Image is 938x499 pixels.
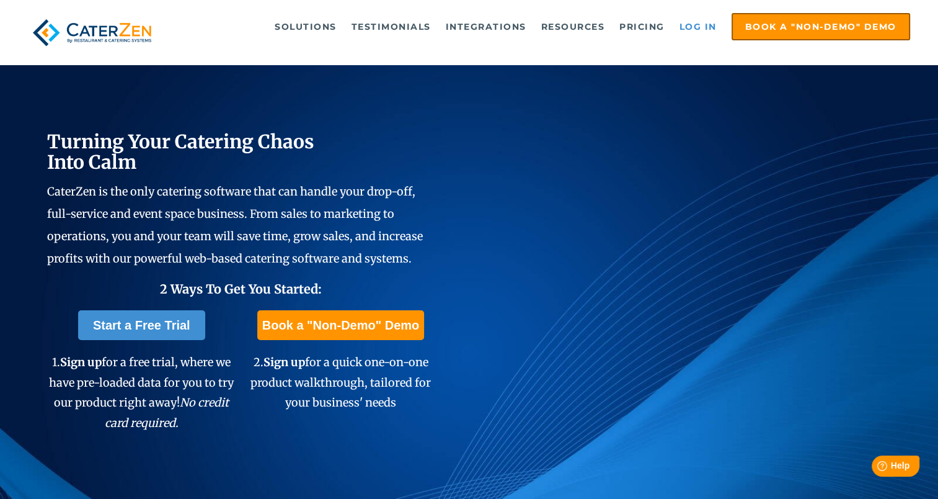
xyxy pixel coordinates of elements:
[535,14,611,39] a: Resources
[105,395,229,429] em: No credit card required.
[613,14,671,39] a: Pricing
[250,355,431,410] span: 2. for a quick one-on-one product walkthrough, tailored for your business' needs
[732,13,910,40] a: Book a "Non-Demo" Demo
[345,14,437,39] a: Testimonials
[828,451,924,485] iframe: Help widget launcher
[179,13,909,40] div: Navigation Menu
[440,14,533,39] a: Integrations
[673,14,723,39] a: Log in
[49,355,234,429] span: 1. for a free trial, where we have pre-loaded data for you to try our product right away!
[257,310,424,340] a: Book a "Non-Demo" Demo
[78,310,205,340] a: Start a Free Trial
[47,130,314,174] span: Turning Your Catering Chaos Into Calm
[268,14,343,39] a: Solutions
[60,355,102,369] span: Sign up
[160,281,322,297] span: 2 Ways To Get You Started:
[263,355,305,369] span: Sign up
[28,13,156,52] img: caterzen
[47,184,423,266] span: CaterZen is the only catering software that can handle your drop-off, full-service and event spac...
